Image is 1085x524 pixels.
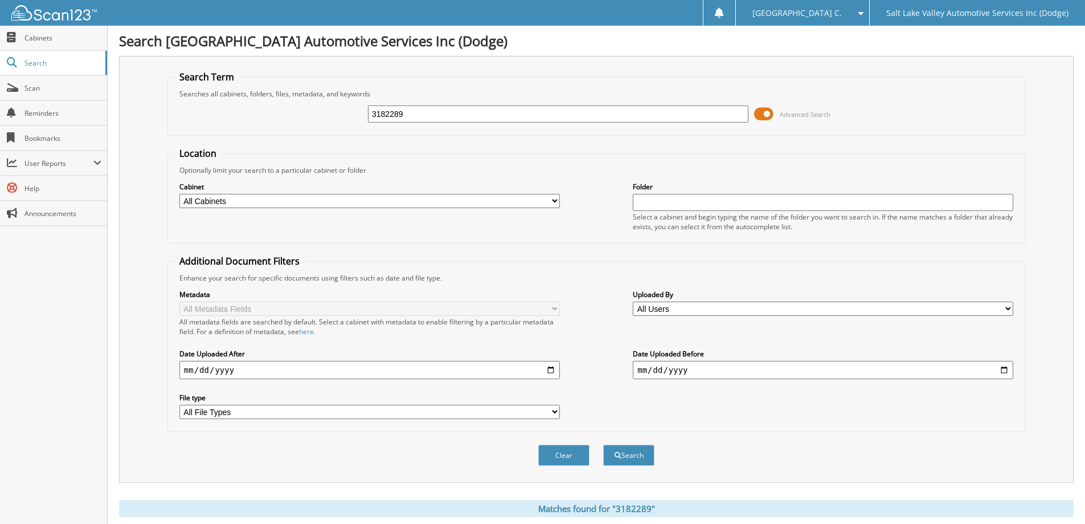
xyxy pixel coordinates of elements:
div: Enhance your search for specific documents using filters such as date and file type. [174,273,1019,283]
button: Search [603,445,654,466]
label: Date Uploaded After [179,349,560,359]
div: All metadata fields are searched by default. Select a cabinet with metadata to enable filtering b... [179,317,560,336]
span: Bookmarks [24,133,101,143]
legend: Location [174,147,222,160]
div: Optionally limit your search to a particular cabinet or folder [174,165,1019,175]
label: Metadata [179,290,560,299]
img: scan123-logo-white.svg [11,5,97,21]
label: Cabinet [179,182,560,192]
div: Searches all cabinets, folders, files, metadata, and keywords [174,89,1019,99]
button: Clear [538,445,589,466]
span: Advanced Search [780,110,830,119]
h1: Search [GEOGRAPHIC_DATA] Automotive Services Inc (Dodge) [119,31,1074,50]
span: Help [24,184,101,193]
label: File type [179,393,560,403]
span: Search [24,58,100,68]
a: here [299,327,314,336]
span: User Reports [24,159,93,168]
div: Select a cabinet and begin typing the name of the folder you want to search in. If the name match... [633,212,1013,231]
span: [GEOGRAPHIC_DATA] C. [752,10,842,17]
span: Scan [24,83,101,93]
label: Folder [633,182,1013,192]
span: Announcements [24,209,101,218]
div: Matches found for "3182289" [119,500,1074,517]
span: Cabinets [24,33,101,43]
legend: Additional Document Filters [174,255,305,267]
label: Date Uploaded Before [633,349,1013,359]
legend: Search Term [174,71,240,83]
input: end [633,361,1013,379]
span: Reminders [24,108,101,118]
input: start [179,361,560,379]
span: Salt Lake Valley Automotive Services Inc (Dodge) [886,10,1068,17]
label: Uploaded By [633,290,1013,299]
